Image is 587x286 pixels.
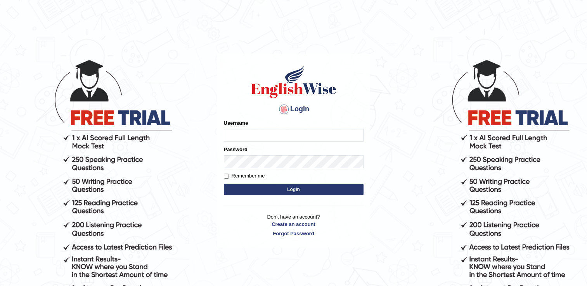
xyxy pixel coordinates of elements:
a: Forgot Password [224,230,364,237]
a: Create an account [224,221,364,228]
button: Login [224,184,364,195]
label: Remember me [224,172,265,180]
p: Don't have an account? [224,213,364,237]
label: Username [224,119,248,127]
label: Password [224,146,248,153]
h4: Login [224,103,364,115]
img: Logo of English Wise sign in for intelligent practice with AI [249,64,338,99]
input: Remember me [224,174,229,179]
